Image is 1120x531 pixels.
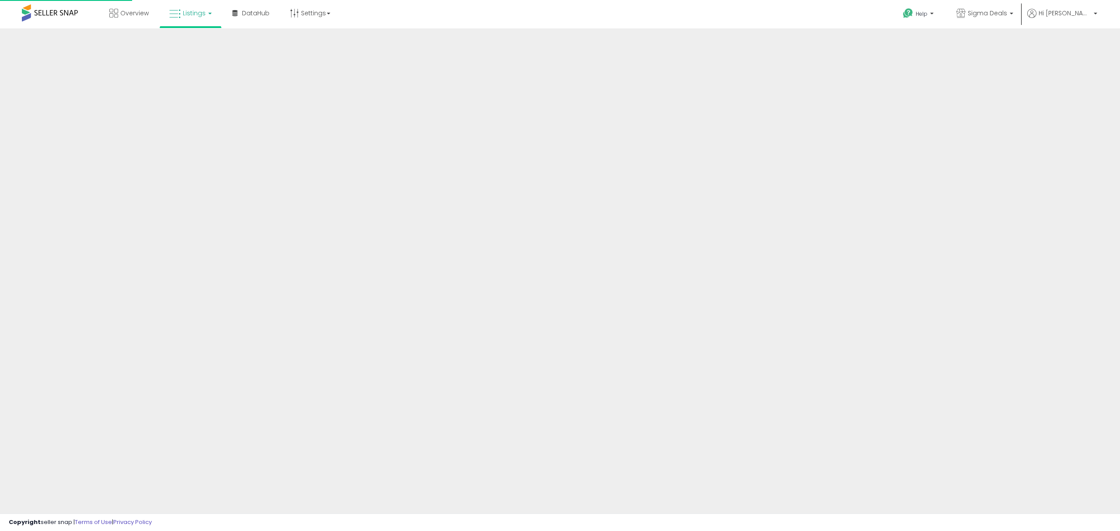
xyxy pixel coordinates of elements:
[120,9,149,17] span: Overview
[968,9,1007,17] span: Sigma Deals
[903,8,913,19] i: Get Help
[1039,9,1091,17] span: Hi [PERSON_NAME]
[242,9,269,17] span: DataHub
[896,1,942,28] a: Help
[183,9,206,17] span: Listings
[916,10,927,17] span: Help
[1027,9,1097,28] a: Hi [PERSON_NAME]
